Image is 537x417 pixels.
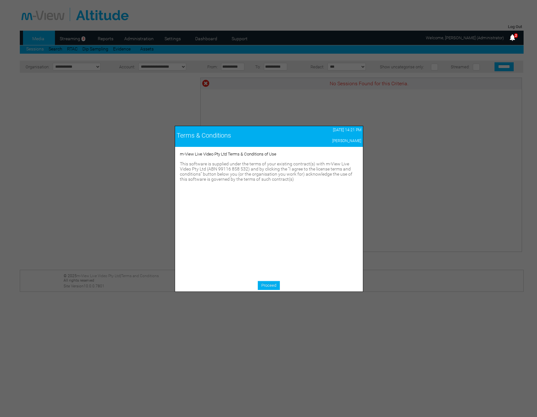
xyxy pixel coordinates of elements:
[295,137,363,145] td: [PERSON_NAME]
[295,126,363,134] td: [DATE] 14:21 PM
[258,281,280,290] a: Proceed
[180,161,352,182] span: This software is supplied under the terms of your existing contract(s) with m-View Live Video Pty...
[514,33,518,38] span: 2
[177,132,294,139] div: Terms & Conditions
[180,152,276,156] span: m-View Live Video Pty Ltd Terms & Conditions of Use
[509,34,516,42] img: bell25.png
